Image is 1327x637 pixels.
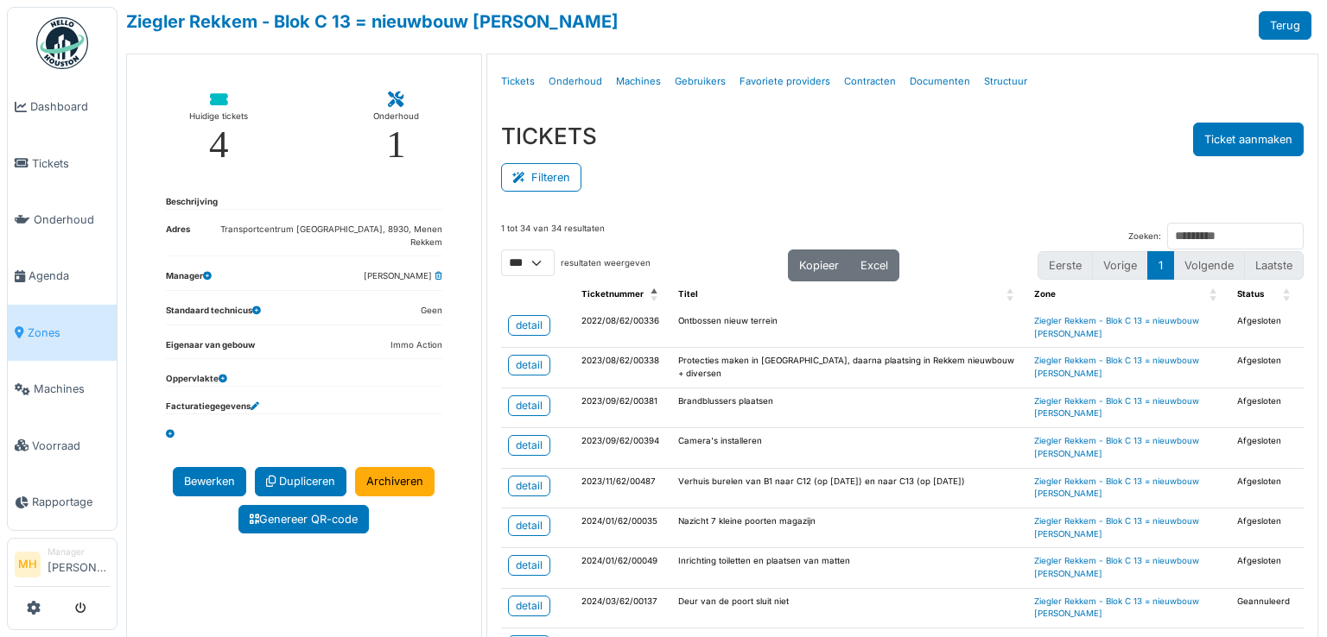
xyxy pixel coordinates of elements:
span: Zones [28,325,110,341]
a: Ziegler Rekkem - Blok C 13 = nieuwbouw [PERSON_NAME] [1034,436,1199,458]
div: 1 [386,125,406,164]
a: Gebruikers [668,61,733,102]
a: Terug [1259,11,1311,40]
div: detail [516,598,543,614]
nav: pagination [1038,251,1304,280]
td: Afgesloten [1230,548,1304,588]
div: 1 tot 34 van 34 resultaten [501,223,605,249]
td: Verhuis burelen van B1 naar C12 (op [DATE]) en naar C13 (op [DATE]) [671,468,1027,508]
span: Kopieer [799,259,839,272]
td: Geannuleerd [1230,588,1304,628]
div: detail [516,558,543,573]
a: Ziegler Rekkem - Blok C 13 = nieuwbouw [PERSON_NAME] [1034,316,1199,338]
span: Status [1237,289,1264,299]
button: Kopieer [788,249,850,281]
dt: Oppervlakte [166,373,227,386]
div: detail [516,518,543,533]
a: Ziegler Rekkem - Blok C 13 = nieuwbouw [PERSON_NAME] [1034,596,1199,619]
span: Zone: Activate to sort [1210,281,1220,308]
div: Huidige tickets [189,108,248,125]
a: detail [508,395,550,416]
a: Ziegler Rekkem - Blok C 13 = nieuwbouw [PERSON_NAME] [1034,556,1199,578]
button: Excel [849,249,899,281]
a: Genereer QR-code [238,505,369,533]
a: Zones [8,305,117,361]
dt: Standaard technicus [166,305,261,325]
td: 2023/09/62/00381 [575,388,671,427]
a: Tickets [8,135,117,191]
dd: [PERSON_NAME] [364,270,442,283]
td: Afgesloten [1230,468,1304,508]
dt: Adres [166,224,190,255]
td: 2023/09/62/00394 [575,428,671,468]
a: detail [508,315,550,336]
label: Zoeken: [1128,230,1161,243]
button: 1 [1147,251,1174,280]
dt: Eigenaar van gebouw [166,339,255,359]
div: Manager [48,546,110,558]
a: detail [508,596,550,616]
td: Brandblussers plaatsen [671,388,1027,427]
span: Agenda [29,268,110,284]
dt: Beschrijving [166,196,218,209]
span: Status: Activate to sort [1283,281,1293,308]
div: detail [516,357,543,373]
td: 2024/03/62/00137 [575,588,671,628]
a: Ziegler Rekkem - Blok C 13 = nieuwbouw [PERSON_NAME] [1034,356,1199,378]
td: 2022/08/62/00336 [575,308,671,348]
a: detail [508,515,550,536]
dd: Geen [421,305,442,318]
a: Machines [8,361,117,417]
dd: Immo Action [390,339,442,352]
div: detail [516,318,543,333]
div: Onderhoud [373,108,419,125]
td: Deur van de poort sluit niet [671,588,1027,628]
dt: Manager [166,270,212,290]
td: Afgesloten [1230,308,1304,348]
td: Afgesloten [1230,388,1304,427]
a: Tickets [494,61,542,102]
div: detail [516,438,543,453]
a: detail [508,355,550,375]
span: Titel [678,289,698,299]
li: MH [15,552,41,577]
td: Ontbossen nieuw terrein [671,308,1027,348]
a: detail [508,435,550,456]
a: Dashboard [8,79,117,135]
td: Afgesloten [1230,348,1304,388]
div: detail [516,398,543,413]
td: Camera's installeren [671,428,1027,468]
a: Ziegler Rekkem - Blok C 13 = nieuwbouw [PERSON_NAME] [1034,396,1199,419]
a: Contracten [837,61,903,102]
td: 2023/11/62/00487 [575,468,671,508]
span: Zone [1034,289,1056,299]
span: Ticketnummer [581,289,644,299]
a: detail [508,476,550,496]
img: Badge_color-CXgf-gQk.svg [36,17,88,69]
span: Ticketnummer: Activate to invert sorting [651,281,661,308]
button: Ticket aanmaken [1193,123,1304,156]
a: Rapportage [8,474,117,530]
td: Afgesloten [1230,428,1304,468]
a: Documenten [903,61,977,102]
span: Rapportage [32,494,110,510]
a: detail [508,555,550,576]
span: Machines [34,381,110,397]
button: Filteren [501,163,581,192]
span: Onderhoud [34,211,110,228]
td: Afgesloten [1230,508,1304,547]
span: Titel: Activate to sort [1006,281,1017,308]
div: detail [516,478,543,494]
td: Inrichting toiletten en plaatsen van matten [671,548,1027,588]
a: Machines [609,61,668,102]
li: [PERSON_NAME] [48,546,110,583]
a: Dupliceren [255,467,346,495]
dt: Facturatiegegevens [166,400,259,413]
a: Archiveren [355,467,435,495]
td: 2024/01/62/00035 [575,508,671,547]
a: Ziegler Rekkem - Blok C 13 = nieuwbouw [PERSON_NAME] [1034,476,1199,499]
td: 2024/01/62/00049 [575,548,671,588]
a: Favoriete providers [733,61,837,102]
a: Onderhoud 1 [359,79,433,178]
h3: TICKETS [501,123,597,149]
